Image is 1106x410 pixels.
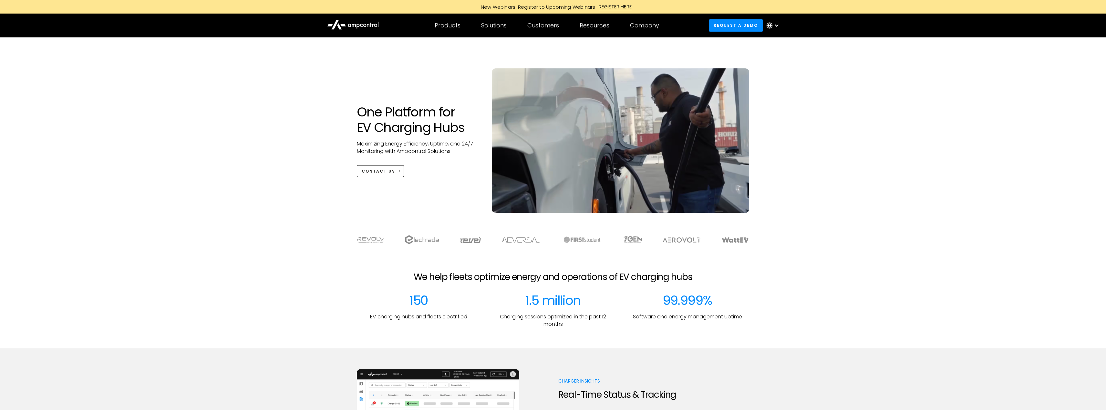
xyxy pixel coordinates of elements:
[630,22,659,29] div: Company
[580,22,609,29] div: Resources
[633,313,742,320] p: Software and energy management uptime
[527,22,559,29] div: Customers
[474,4,599,10] div: New Webinars: Register to Upcoming Webinars
[370,313,467,320] p: EV charging hubs and fleets electrified
[405,235,439,244] img: electrada logo
[435,22,460,29] div: Products
[558,378,683,384] p: Charger Insights
[409,293,428,308] div: 150
[481,22,507,29] div: Solutions
[491,313,615,328] p: Charging sessions optimized in the past 12 months
[414,272,692,283] h2: We help fleets optimize energy and operations of EV charging hubs
[357,104,479,135] h1: One Platform for EV Charging Hubs
[357,165,404,177] a: CONTACT US
[709,19,763,31] a: Request a demo
[663,293,712,308] div: 99.999%
[722,237,749,243] img: WattEV logo
[663,237,701,243] img: Aerovolt Logo
[362,168,395,174] div: CONTACT US
[599,3,632,10] div: REGISTER HERE
[357,140,479,155] p: Maximizing Energy Efficiency, Uptime, and 24/7 Monitoring with Ampcontrol Solutions
[525,293,581,308] div: 1.5 million
[558,389,683,400] h2: Real-Time Status & Tracking
[408,3,698,10] a: New Webinars: Register to Upcoming WebinarsREGISTER HERE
